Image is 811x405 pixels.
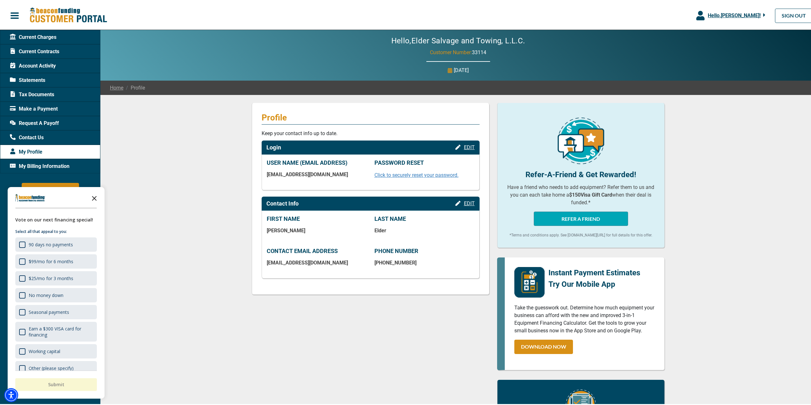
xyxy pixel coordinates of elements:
[15,287,97,301] div: No money down
[507,231,655,237] p: *Terms and conditions apply. See [DOMAIN_NAME][URL] for full details for this offer.
[374,258,474,264] p: [PHONE_NUMBER]
[10,161,69,169] span: My Billing Information
[15,304,97,318] div: Seasonal payments
[374,158,474,165] p: PASSWORD RESET
[372,35,544,44] h2: Hello, Elder Salvage and Towing, L.L.C.
[507,182,655,205] p: Have a friend who needs to add equipment? Refer them to us and you can each take home a when thei...
[110,83,123,90] a: Home
[15,193,45,200] img: Company logo
[708,11,761,17] span: Hello, [PERSON_NAME] !
[123,83,145,90] span: Profile
[472,48,486,54] span: 33114
[558,116,604,163] img: refer-a-friend-icon.png
[267,258,367,264] p: [EMAIL_ADDRESS][DOMAIN_NAME]
[29,347,60,353] div: Working capital
[548,277,640,289] p: Try Our Mobile App
[267,214,367,221] p: FIRST NAME
[15,270,97,284] div: $25/mo for 3 months
[534,210,628,225] button: REFER A FRIEND
[430,48,472,54] span: Customer Number:
[548,266,640,277] p: Instant Payment Estimates
[29,257,73,263] div: $99/mo for 6 months
[514,338,573,353] a: DOWNLOAD NOW
[10,90,54,97] span: Tax Documents
[10,75,45,83] span: Statements
[29,240,73,246] div: 90 days no payments
[29,291,63,297] div: No money down
[15,253,97,267] div: $99/mo for 6 months
[15,377,97,390] button: Submit
[266,143,281,150] h2: Login
[267,226,367,232] p: [PERSON_NAME]
[454,65,469,73] p: [DATE]
[15,227,97,234] p: Select all that appeal to you:
[266,199,299,206] h2: Contact Info
[10,133,44,140] span: Contact Us
[464,143,475,149] span: EDIT
[29,364,74,370] div: Other (please specify)
[262,128,480,136] p: Keep your contact info up to date.
[29,274,73,280] div: $25/mo for 3 months
[29,308,69,314] div: Seasonal payments
[29,324,93,336] div: Earn a $300 VISA card for financing
[10,47,59,54] span: Current Contracts
[29,6,107,22] img: Beacon Funding Customer Portal Logo
[267,170,367,176] p: [EMAIL_ADDRESS][DOMAIN_NAME]
[514,266,545,296] img: mobile-app-logo.png
[15,321,97,340] div: Earn a $300 VISA card for financing
[10,61,56,69] span: Account Activity
[267,158,367,165] p: USER NAME (EMAIL ADDRESS)
[464,199,475,205] span: EDIT
[10,32,56,40] span: Current Charges
[507,168,655,179] p: Refer-A-Friend & Get Rewarded!
[10,118,59,126] span: Request A Payoff
[374,214,474,221] p: LAST NAME
[569,191,612,197] b: $150 Visa Gift Card
[15,360,97,374] div: Other (please specify)
[15,215,97,222] div: Vote on our next financing special!
[15,236,97,250] div: 90 days no payments
[374,171,459,177] a: Click to securely reset your password.
[374,246,474,253] p: PHONE NUMBER
[10,147,42,155] span: My Profile
[262,111,480,121] p: Profile
[374,226,474,232] p: Elder
[88,190,101,203] button: Close the survey
[8,186,105,397] div: Survey
[15,343,97,357] div: Working capital
[514,303,655,333] p: Take the guesswork out. Determine how much equipment your business can afford with the new and im...
[4,387,18,401] div: Accessibility Menu
[10,104,58,112] span: Make a Payment
[267,246,367,253] p: CONTACT EMAIL ADDRESS
[22,182,79,196] button: APPLY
